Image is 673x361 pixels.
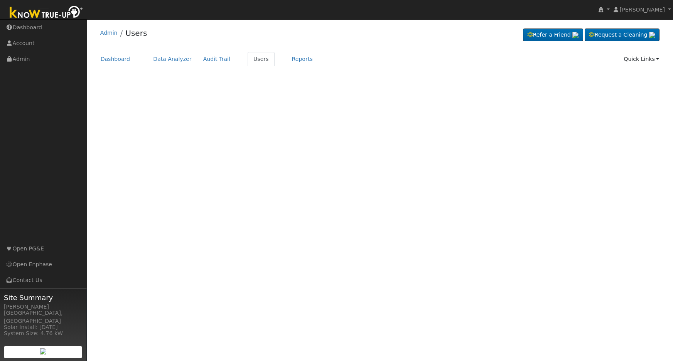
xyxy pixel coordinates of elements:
[523,29,583,42] a: Refer a Friend
[572,32,579,38] img: retrieve
[248,52,275,66] a: Users
[620,7,665,13] span: [PERSON_NAME]
[618,52,665,66] a: Quick Links
[585,29,660,42] a: Request a Cleaning
[4,303,83,311] div: [PERSON_NAME]
[95,52,136,66] a: Dashboard
[100,30,118,36] a: Admin
[286,52,319,66] a: Reports
[125,29,147,38] a: Users
[6,4,87,22] img: Know True-Up
[4,323,83,331] div: Solar Install: [DATE]
[4,309,83,325] div: [GEOGRAPHIC_DATA], [GEOGRAPHIC_DATA]
[4,329,83,337] div: System Size: 4.76 kW
[649,32,655,38] img: retrieve
[197,52,236,66] a: Audit Trail
[147,52,197,66] a: Data Analyzer
[4,292,83,303] span: Site Summary
[40,348,46,354] img: retrieve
